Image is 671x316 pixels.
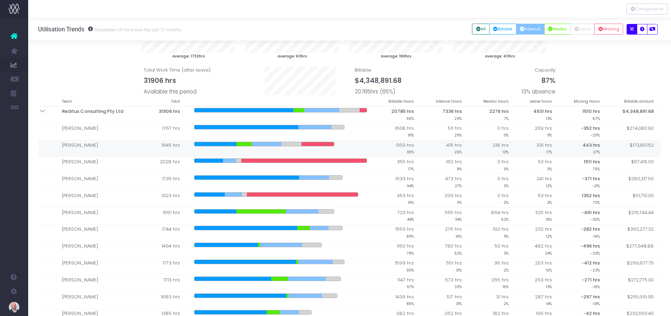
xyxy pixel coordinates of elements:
span: 53 hrs [538,192,552,199]
span: 363 hrs [397,192,414,199]
span: 287 hrs [535,293,552,300]
span: 87% [541,75,555,86]
td: 1689 hrs [145,292,187,309]
small: Average: 190hrs [381,53,411,59]
td: $67,415.00 [607,157,661,174]
td: 1744 hrs [145,224,187,241]
small: Average: 1732hrs [172,53,205,59]
span: 263 hrs [535,276,552,284]
td: 1645 hrs [145,140,187,157]
td: [PERSON_NAME] [55,241,145,258]
span: 20785 hrs [391,108,414,115]
small: Average: 411hrs [485,53,515,59]
span: 203 hrs [535,260,552,267]
small: 0% [504,132,509,138]
small: 90% [406,267,414,273]
span: 36 hrs [494,260,509,267]
small: 52% [501,216,509,222]
span: Billable [355,67,402,96]
span: 1147 hrs [397,276,414,284]
img: images/default_profile_image.png [9,302,19,312]
td: 1494 hrs [145,241,187,258]
td: [PERSON_NAME] [55,157,145,174]
small: 33% [454,283,462,290]
span: 1608 hrs [395,125,414,132]
span: 1511 hrs [584,158,600,165]
td: $299,677.75 [607,258,661,275]
span: 1599 hrs [395,260,414,267]
h3: Utilisation Trends [38,26,182,33]
span: 50 hrs [495,243,509,250]
small: 29% [454,132,462,138]
small: 23% [454,115,462,121]
small: 19% [408,199,414,205]
td: $277,948.88 [607,241,661,258]
small: 27% [593,148,600,155]
span: 0 hrs [497,175,509,182]
td: 2028 hrs [145,157,187,174]
button: Missing [594,24,623,35]
span: 1510 hrs [582,108,600,115]
td: $272,775.00 [607,275,661,292]
small: 16% [456,233,462,239]
span: 265 hrs [491,276,509,284]
td: $216,744.44 [607,207,661,224]
small: 0% [504,182,509,189]
small: 94% [407,182,414,189]
span: $4,348,891.68 [355,75,402,86]
span: 1352 hrs [582,192,600,199]
span: 555 hrs [445,209,462,216]
small: 4.7% [592,115,600,121]
small: 2% [504,267,509,273]
button: Newbiz [544,24,571,35]
td: [PERSON_NAME] [55,275,145,292]
span: 780 hrs [445,243,462,250]
small: 11% [457,199,462,205]
small: 52% [454,250,462,256]
small: 27% [455,182,462,189]
small: 12% [546,182,552,189]
small: Billable hours [389,98,414,104]
span: -352 hrs [581,125,600,132]
td: [PERSON_NAME] [55,174,145,191]
small: 2% [504,300,509,306]
small: -21% [592,182,600,189]
span: 31 hrs [496,293,509,300]
td: 1923 hrs [145,191,187,208]
span: 2276 hrs [489,108,509,115]
span: 551 hrs [446,260,462,267]
small: -16% [592,233,600,239]
span: 473 hrs [445,175,462,182]
span: Capacity [522,67,555,96]
button: Internal [516,24,545,35]
small: 31% [456,267,462,273]
span: 209 hrs [535,125,552,132]
small: 11% [504,233,509,239]
td: $280,317.50 [607,174,661,191]
small: Internal hours [436,98,462,104]
span: -371 hrs [582,175,600,182]
td: [PERSON_NAME] [55,207,145,224]
span: 232 hrs [535,226,552,233]
span: 1559 hrs [395,226,414,233]
span: 241 hrs [536,175,552,182]
span: 218 hrs [493,142,509,149]
small: 91% [408,132,414,138]
span: 482 hrs [535,243,552,250]
small: 17% [546,148,552,155]
small: 16% [546,216,552,222]
span: 31906 hrs [144,75,176,86]
small: 3% [504,250,509,256]
button: Configuration [626,4,667,14]
small: 31% [456,300,462,306]
span: 1160 hrs [397,243,414,250]
td: $173,851.52 [607,140,661,157]
small: Breakdown of Time over the last 12 months. [93,26,182,33]
small: 15% [503,283,509,290]
span: 569 hrs [396,142,414,149]
small: 0% [504,199,509,205]
small: Team [62,98,72,104]
small: 10% [546,267,552,273]
td: [PERSON_NAME] [55,123,145,140]
div: Vertical button group [626,4,667,14]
